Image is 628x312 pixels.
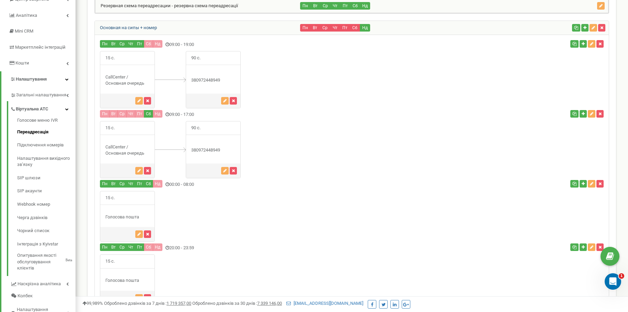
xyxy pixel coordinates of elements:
[126,110,135,118] button: Чт
[18,281,61,287] span: Наскрізна аналітика
[16,106,48,112] span: Віртуальна АТС
[17,125,76,139] a: Переадресація
[330,2,340,10] button: Чт
[10,276,76,290] a: Наскрізна аналітика
[310,24,320,32] button: Вт
[17,152,76,171] a: Налаштування вихідного зв’язку
[360,2,370,10] button: Нд
[186,51,206,65] span: 90 с.
[126,180,135,188] button: Чт
[95,180,437,189] div: 00:00 - 08:00
[17,139,76,152] a: Підключення номерів
[109,180,118,188] button: Вт
[153,40,162,48] button: Нд
[104,301,191,306] span: Оброблено дзвінків за 7 днів :
[1,71,76,87] a: Налаштування
[18,293,33,299] span: Колбек
[350,2,360,10] button: Сб
[144,40,153,48] button: Сб
[95,110,437,119] div: 09:00 - 17:00
[17,251,76,272] a: Опитування якості обслуговування клієнтівBeta
[100,214,155,220] div: Голосова пошта
[135,180,144,188] button: Пт
[117,110,127,118] button: Ср
[100,40,110,48] button: Пн
[100,191,120,205] span: 15 с.
[17,117,76,125] a: Голосове меню IVR
[10,290,76,302] a: Колбек
[186,77,240,84] div: 380972448949
[350,24,360,32] button: Сб
[109,243,118,251] button: Вт
[286,301,363,306] a: [EMAIL_ADDRESS][DOMAIN_NAME]
[605,273,621,290] iframe: Intercom live chat
[16,92,66,98] span: Загальні налаштування
[257,301,282,306] u: 7 339 146,00
[17,184,76,198] a: SIP акаунти
[300,24,310,32] button: Пн
[82,301,103,306] span: 99,989%
[17,198,76,211] a: Webhook номер
[135,243,144,251] button: Пт
[117,40,127,48] button: Ср
[109,110,118,118] button: Вт
[320,2,330,10] button: Ср
[95,3,238,8] a: Резервная схема переадресации - резервна схема переадресації
[10,101,76,115] a: Віртуальна АТС
[186,147,240,154] div: 380972448949
[95,25,157,30] a: Основная на сипы + номер
[126,243,135,251] button: Чт
[100,121,120,135] span: 15 с.
[17,224,76,238] a: Чорний список
[15,45,66,50] span: Маркетплейс інтеграцій
[186,121,206,135] span: 90 с.
[192,301,282,306] span: Оброблено дзвінків за 30 днів :
[17,211,76,225] a: Черга дзвінків
[167,301,191,306] u: 1 719 357,00
[153,110,162,118] button: Нд
[100,243,110,251] button: Пн
[153,180,162,188] button: Нд
[117,243,127,251] button: Ср
[330,24,340,32] button: Чт
[117,180,127,188] button: Ср
[100,255,120,268] span: 15 с.
[15,60,29,65] span: Кошти
[100,51,120,65] span: 15 с.
[619,273,624,279] span: 1
[100,180,110,188] button: Пн
[320,24,330,32] button: Ср
[300,2,310,10] button: Пн
[100,144,155,157] div: CallCenter / Основная очередь
[15,28,33,34] span: Mini CRM
[126,40,135,48] button: Чт
[95,243,437,253] div: 20:00 - 23:59
[17,238,76,251] a: Інтеграція з Kyivstar
[109,40,118,48] button: Вт
[144,180,153,188] button: Сб
[100,74,155,87] div: CallCenter / Основная очередь
[144,243,153,251] button: Сб
[10,87,76,101] a: Загальні налаштування
[340,2,350,10] button: Пт
[153,243,162,251] button: Нд
[135,110,144,118] button: Пт
[16,76,47,82] span: Налаштування
[135,40,144,48] button: Пт
[310,2,320,10] button: Вт
[100,110,110,118] button: Пн
[340,24,350,32] button: Пт
[95,40,437,49] div: 09:00 - 19:00
[17,171,76,185] a: SIP шлюзи
[144,110,153,118] button: Сб
[360,24,370,32] button: Нд
[16,13,37,18] span: Аналiтика
[100,277,155,284] div: Голосова пошта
